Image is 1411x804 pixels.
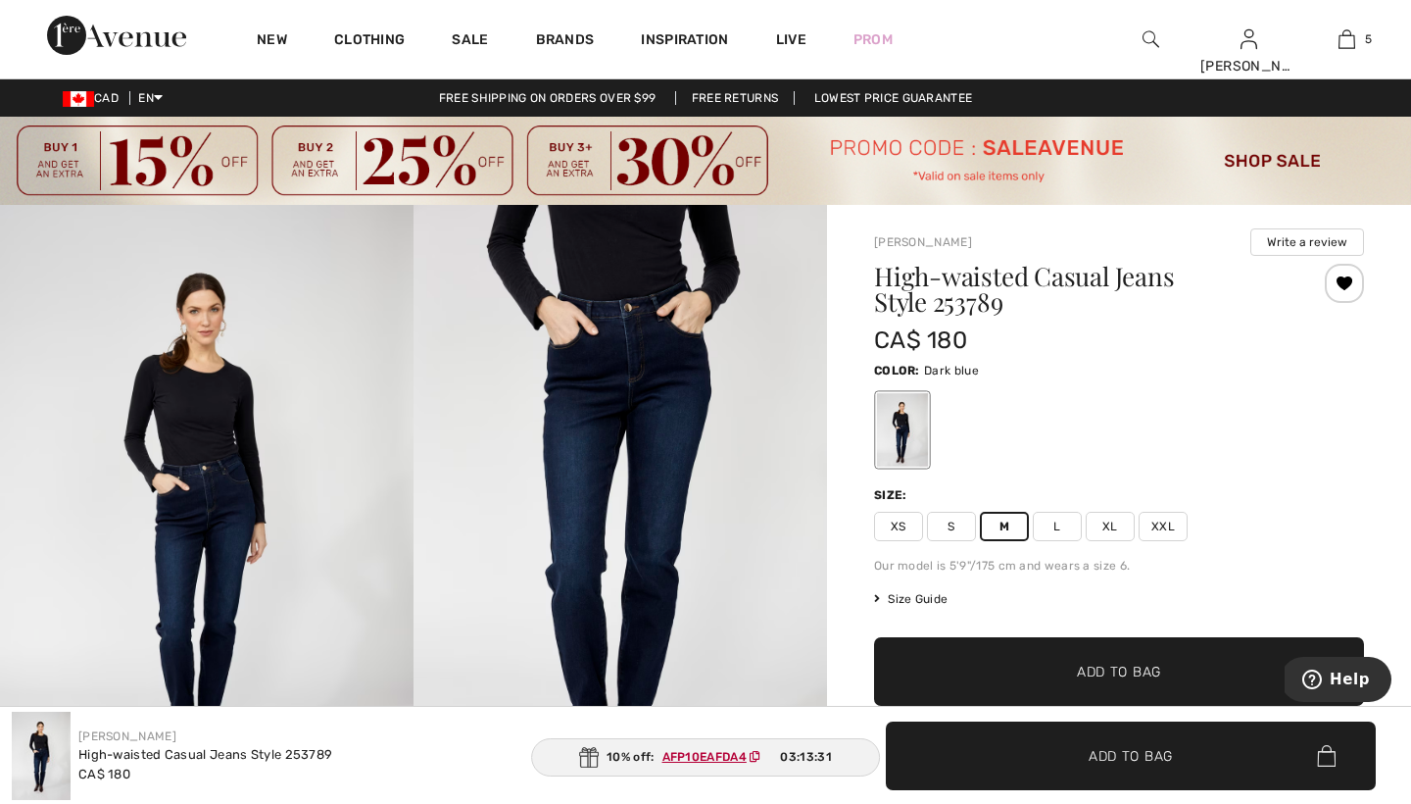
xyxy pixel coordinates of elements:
span: XXL [1139,512,1188,541]
a: Lowest Price Guarantee [799,91,989,105]
span: Inspiration [641,31,728,52]
a: Free shipping on orders over $99 [423,91,672,105]
ins: AFP10EAFDA4 [662,750,747,764]
a: Prom [853,29,893,50]
span: 5 [1365,30,1372,48]
button: Write a review [1250,228,1364,256]
span: Size Guide [874,590,948,608]
span: CAD [63,91,126,105]
a: Brands [536,31,595,52]
span: XL [1086,512,1135,541]
div: Size: [874,486,911,504]
button: Add to Bag [874,637,1364,706]
div: 10% off: [531,738,880,777]
span: CA$ 180 [874,327,967,354]
img: Canadian Dollar [63,91,94,107]
span: Add to Bag [1089,745,1173,766]
a: Sign In [1241,29,1257,48]
a: [PERSON_NAME] [874,235,972,249]
span: Color: [874,364,920,377]
span: L [1033,512,1082,541]
div: [PERSON_NAME] [1200,56,1296,76]
span: EN [138,91,163,105]
a: Clothing [334,31,405,52]
a: 5 [1298,27,1394,51]
div: Dark blue [877,393,928,467]
button: Add to Bag [886,722,1376,790]
span: 03:13:31 [780,748,831,766]
a: New [257,31,287,52]
img: My Info [1241,27,1257,51]
h1: High-waisted Casual Jeans Style 253789 [874,264,1283,315]
span: Add to Bag [1077,662,1161,682]
a: Sale [452,31,488,52]
span: S [927,512,976,541]
span: CA$ 180 [78,767,130,781]
img: Bag.svg [1317,745,1336,767]
iframe: Opens a widget where you can find more information [1285,657,1391,706]
a: [PERSON_NAME] [78,729,176,743]
div: High-waisted Casual Jeans Style 253789 [78,745,332,765]
a: Free Returns [675,91,796,105]
img: Gift.svg [579,747,599,768]
div: Our model is 5'9"/175 cm and wears a size 6. [874,557,1364,575]
span: M [980,512,1029,541]
span: XS [874,512,923,541]
img: search the website [1143,27,1159,51]
span: Dark blue [924,364,979,377]
a: Live [776,29,806,50]
img: My Bag [1338,27,1355,51]
img: 1ère Avenue [47,16,186,55]
img: High-waisted Casual Jeans Style 253789 [12,712,71,800]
